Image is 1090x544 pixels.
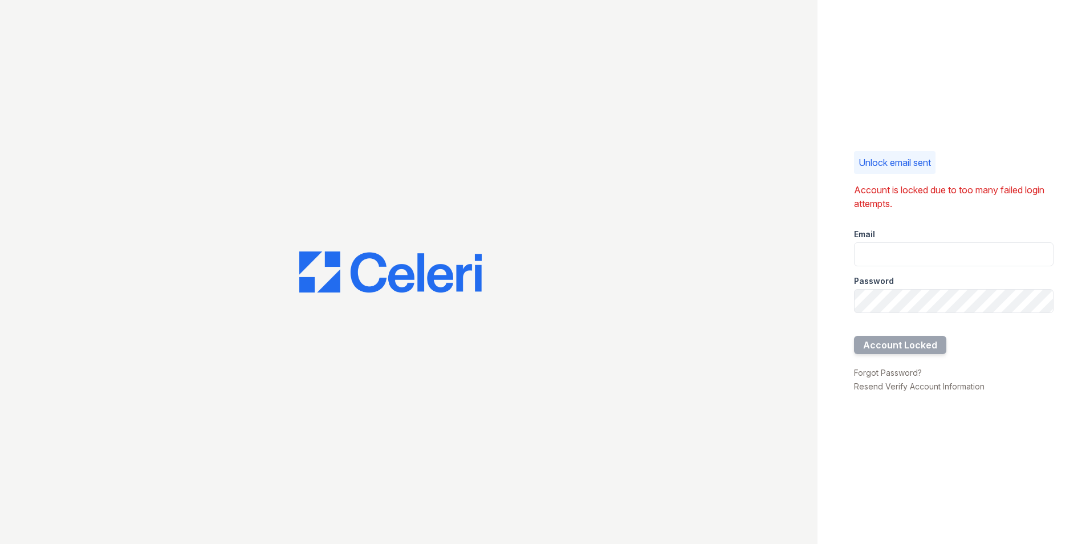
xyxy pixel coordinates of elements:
[854,183,1054,210] div: Account is locked due to too many failed login attempts.
[854,381,985,391] a: Resend Verify Account Information
[854,229,875,240] label: Email
[854,336,946,354] button: Account Locked
[299,251,482,293] img: CE_Logo_Blue-a8612792a0a2168367f1c8372b55b34899dd931a85d93a1a3d3e32e68fde9ad4.png
[854,368,922,377] a: Forgot Password?
[854,275,894,287] label: Password
[859,156,931,169] p: Unlock email sent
